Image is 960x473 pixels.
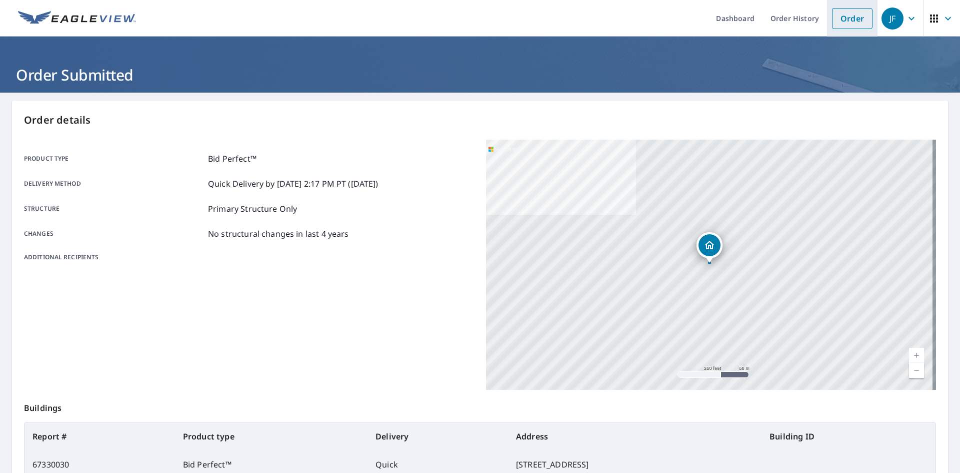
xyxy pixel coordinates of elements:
p: Primary Structure Only [208,203,297,215]
p: Order details [24,113,936,128]
p: Additional recipients [24,253,204,262]
p: Buildings [24,390,936,422]
th: Product type [175,422,367,450]
p: No structural changes in last 4 years [208,228,349,240]
div: Dropped pin, building 1, Residential property, 18 Countryside Dr Livingston, NJ 07039 [696,232,722,263]
a: Current Level 17, Zoom In [909,348,924,363]
p: Structure [24,203,204,215]
img: EV Logo [18,11,136,26]
a: Order [832,8,872,29]
p: Product type [24,153,204,165]
th: Report # [24,422,175,450]
a: Current Level 17, Zoom Out [909,363,924,378]
p: Bid Perfect™ [208,153,256,165]
p: Changes [24,228,204,240]
th: Building ID [761,422,935,450]
th: Address [508,422,761,450]
p: Quick Delivery by [DATE] 2:17 PM PT ([DATE]) [208,178,378,190]
div: JF [881,8,903,30]
p: Delivery method [24,178,204,190]
th: Delivery [367,422,508,450]
h1: Order Submitted [12,65,948,85]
